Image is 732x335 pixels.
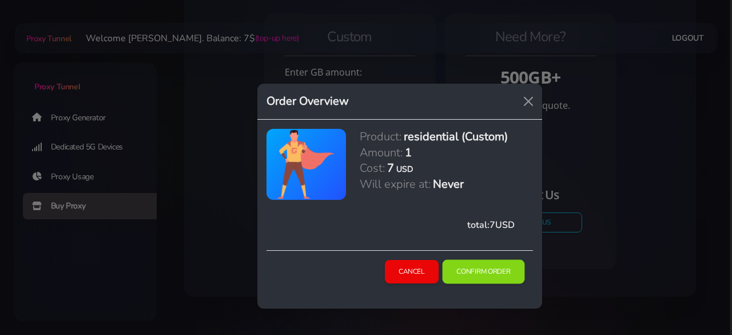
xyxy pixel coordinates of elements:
h5: Product: [360,129,401,144]
img: antenna.png [276,129,336,200]
h5: Will expire at: [360,176,431,192]
button: Close [519,92,538,111]
button: Confirm Order [442,260,524,284]
button: Cancel [385,260,439,283]
h5: residential (Custom) [404,129,508,144]
h5: 7 [387,160,394,176]
span: 7 [490,219,495,231]
span: total: USD [467,219,515,231]
h5: Cost: [360,160,385,176]
h5: Order Overview [266,93,349,110]
h5: Amount: [360,145,403,160]
h5: Never [433,176,464,192]
h6: USD [396,164,413,175]
h5: 1 [405,145,412,160]
iframe: Webchat Widget [677,279,718,321]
